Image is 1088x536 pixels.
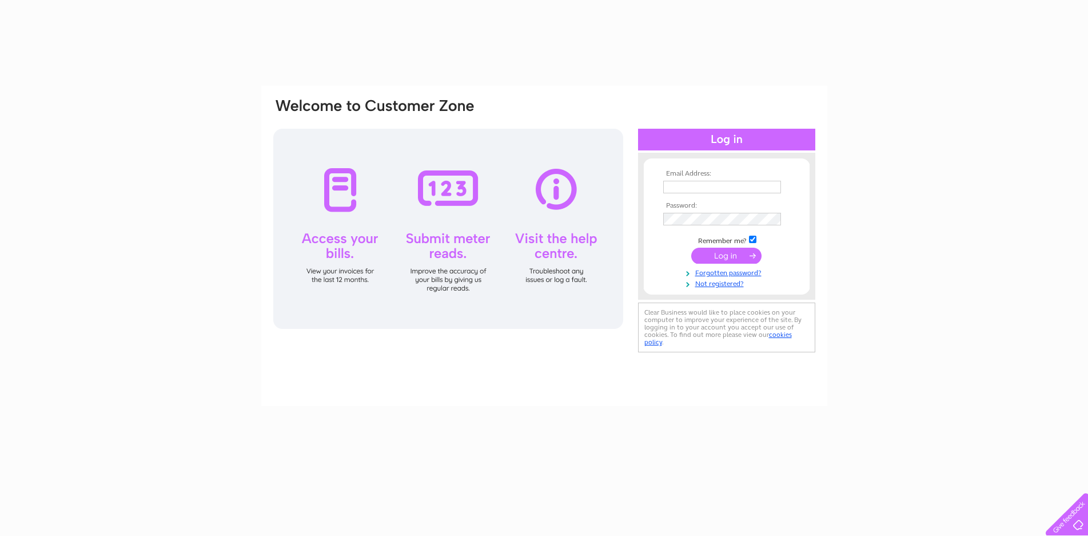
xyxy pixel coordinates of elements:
[644,331,792,346] a: cookies policy
[660,170,793,178] th: Email Address:
[663,277,793,288] a: Not registered?
[660,202,793,210] th: Password:
[660,234,793,245] td: Remember me?
[638,303,815,352] div: Clear Business would like to place cookies on your computer to improve your experience of the sit...
[691,248,762,264] input: Submit
[663,267,793,277] a: Forgotten password?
